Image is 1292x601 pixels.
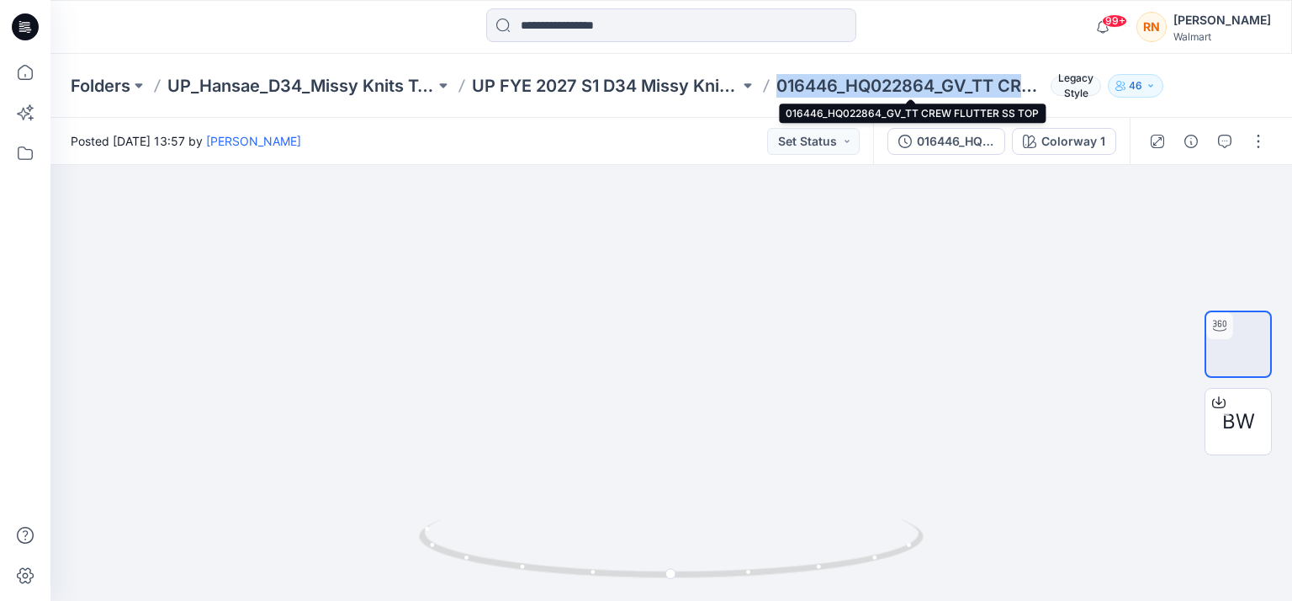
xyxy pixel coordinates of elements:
[1173,30,1271,43] div: Walmart
[71,132,301,150] span: Posted [DATE] 13:57 by
[167,74,435,98] a: UP_Hansae_D34_Missy Knits Tops
[1178,128,1205,155] button: Details
[1108,74,1163,98] button: 46
[1044,74,1101,98] button: Legacy Style
[1136,12,1167,42] div: RN
[71,74,130,98] a: Folders
[887,128,1005,155] button: 016446_HQ022864_GV_TT CREW FLUTTER SS TOP
[1012,128,1116,155] button: Colorway 1
[1129,77,1142,95] p: 46
[472,74,739,98] a: UP FYE 2027 S1 D34 Missy Knit Tops
[1041,132,1105,151] div: Colorway 1
[206,134,301,148] a: [PERSON_NAME]
[1051,76,1101,96] span: Legacy Style
[1222,407,1255,437] span: BW
[917,132,994,151] div: 016446_HQ022864_GV_TT CREW FLUTTER SS TOP
[776,74,1044,98] p: 016446_HQ022864_GV_TT CREW FLUTTER SS TOP
[1102,14,1127,28] span: 99+
[1173,10,1271,30] div: [PERSON_NAME]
